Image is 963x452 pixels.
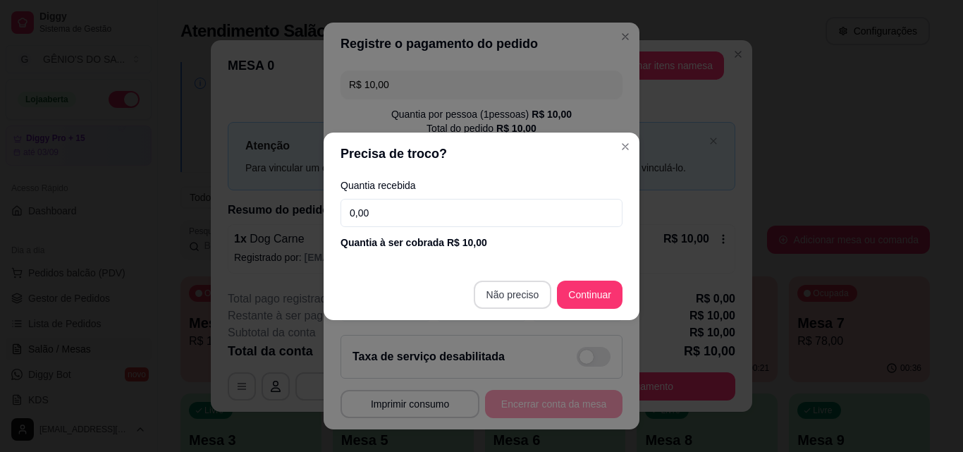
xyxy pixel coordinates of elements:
[341,181,622,190] label: Quantia recebida
[341,236,622,250] div: Quantia à ser cobrada R$ 10,00
[474,281,552,309] button: Não preciso
[557,281,622,309] button: Continuar
[614,135,637,158] button: Close
[324,133,639,175] header: Precisa de troco?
